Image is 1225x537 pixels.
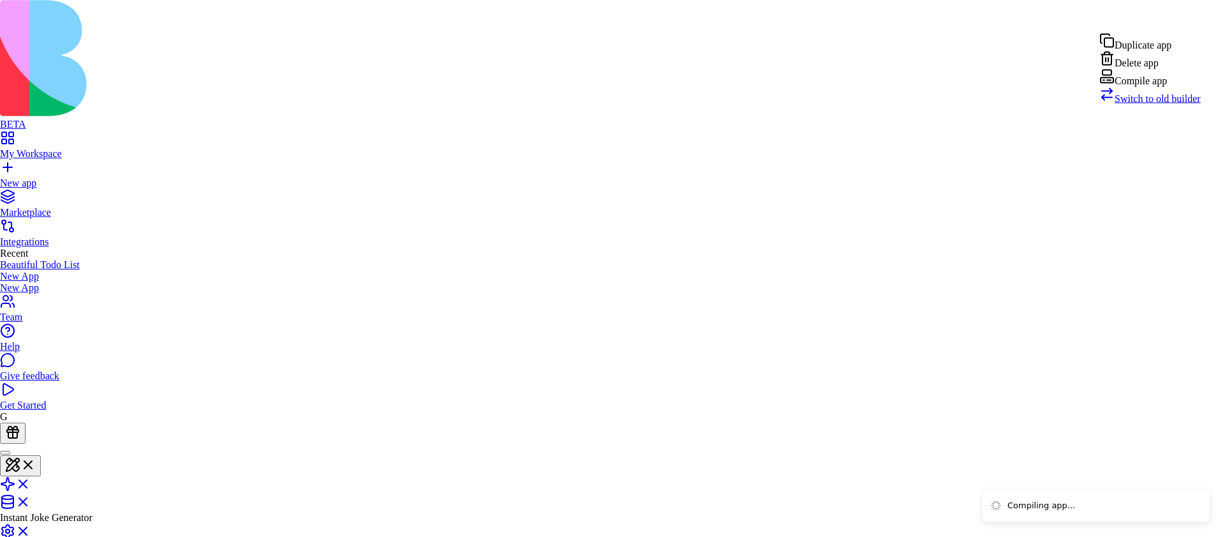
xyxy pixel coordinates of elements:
[1115,93,1201,104] span: Switch to old builder
[1115,57,1159,68] span: Delete app
[1099,69,1201,87] div: Compile app
[1007,499,1075,512] div: Compiling app...
[1099,33,1201,105] div: Admin
[1115,40,1171,50] span: Duplicate app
